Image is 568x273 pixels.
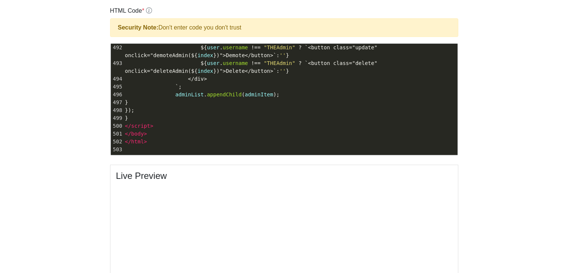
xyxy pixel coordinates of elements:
span: appendChild [207,91,242,97]
div: 502 [111,138,124,146]
div: 493 [111,59,124,67]
span: . : [125,60,381,74]
div: 501 [111,130,124,138]
span: ` [175,84,178,90]
span: } [286,68,289,74]
div: Don't enter code you don't trust [110,18,458,37]
span: </ [125,139,131,145]
span: ? [298,44,301,50]
span: username [223,60,248,66]
span: })">Demote</button>` [213,52,277,58]
span: } [125,99,128,105]
span: } [286,52,289,58]
span: > [150,123,153,129]
div: 496 [111,91,124,99]
span: . : [125,44,381,58]
span: . ( ); [125,91,280,97]
label: HTML Code [110,6,152,15]
span: </ [125,131,131,137]
span: body [131,131,144,137]
div: 499 [111,114,124,122]
span: !== [251,60,261,66]
span: adminList [175,91,204,97]
strong: Security Note: [118,24,158,31]
div: 492 [111,44,124,52]
span: ? [298,60,301,66]
span: > [144,131,147,137]
span: ${ [201,60,207,66]
span: script [131,123,150,129]
span: user [207,44,220,50]
div: 503 [111,146,124,153]
span: }); [125,107,134,113]
span: </div> [188,76,207,82]
span: username [223,44,248,50]
span: index [197,68,213,74]
div: 500 [111,122,124,130]
span: '' [280,52,286,58]
span: html [131,139,144,145]
span: > [144,139,147,145]
span: } [125,115,128,121]
span: !== [251,44,261,50]
h4: Live Preview [116,171,452,182]
div: 494 [111,75,124,83]
span: ; [125,84,182,90]
span: })">Delete</button>` [213,68,277,74]
span: "THEAdmin" [264,60,295,66]
span: ${ [201,44,207,50]
span: user [207,60,220,66]
div: 497 [111,99,124,106]
span: '' [280,68,286,74]
div: 495 [111,83,124,91]
span: adminItem [245,91,273,97]
div: 498 [111,106,124,114]
span: </ [125,123,131,129]
span: index [197,52,213,58]
span: "THEAdmin" [264,44,295,50]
